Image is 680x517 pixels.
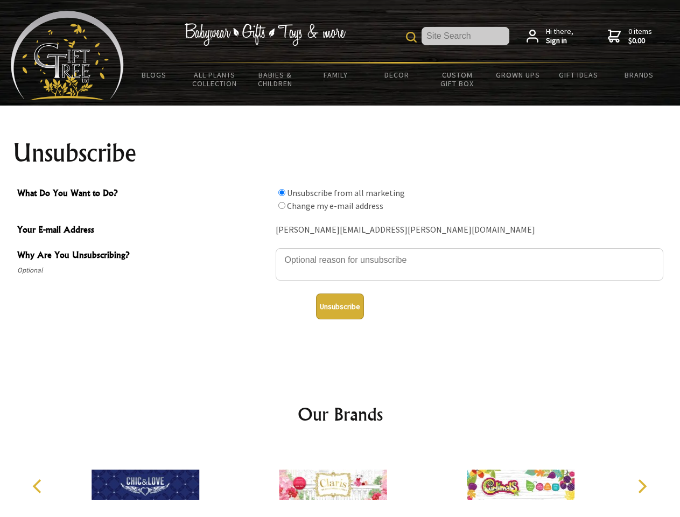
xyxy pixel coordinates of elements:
[630,474,654,498] button: Next
[184,23,346,46] img: Babywear - Gifts - Toys & more
[276,222,663,239] div: [PERSON_NAME][EMAIL_ADDRESS][PERSON_NAME][DOMAIN_NAME]
[608,27,652,46] a: 0 items$0.00
[13,140,668,166] h1: Unsubscribe
[527,27,573,46] a: Hi there,Sign in
[287,187,405,198] label: Unsubscribe from all marketing
[278,189,285,196] input: What Do You Want to Do?
[548,64,609,86] a: Gift Ideas
[422,27,509,45] input: Site Search
[22,401,659,427] h2: Our Brands
[17,248,270,264] span: Why Are You Unsubscribing?
[124,64,185,86] a: BLOGS
[306,64,367,86] a: Family
[316,294,364,319] button: Unsubscribe
[17,223,270,239] span: Your E-mail Address
[366,64,427,86] a: Decor
[276,248,663,281] textarea: Why Are You Unsubscribing?
[546,36,573,46] strong: Sign in
[11,11,124,100] img: Babyware - Gifts - Toys and more...
[487,64,548,86] a: Grown Ups
[609,64,670,86] a: Brands
[185,64,246,95] a: All Plants Collection
[287,200,383,211] label: Change my e-mail address
[546,27,573,46] span: Hi there,
[245,64,306,95] a: Babies & Children
[427,64,488,95] a: Custom Gift Box
[17,186,270,202] span: What Do You Want to Do?
[17,264,270,277] span: Optional
[406,32,417,43] img: product search
[628,26,652,46] span: 0 items
[278,202,285,209] input: What Do You Want to Do?
[628,36,652,46] strong: $0.00
[27,474,51,498] button: Previous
